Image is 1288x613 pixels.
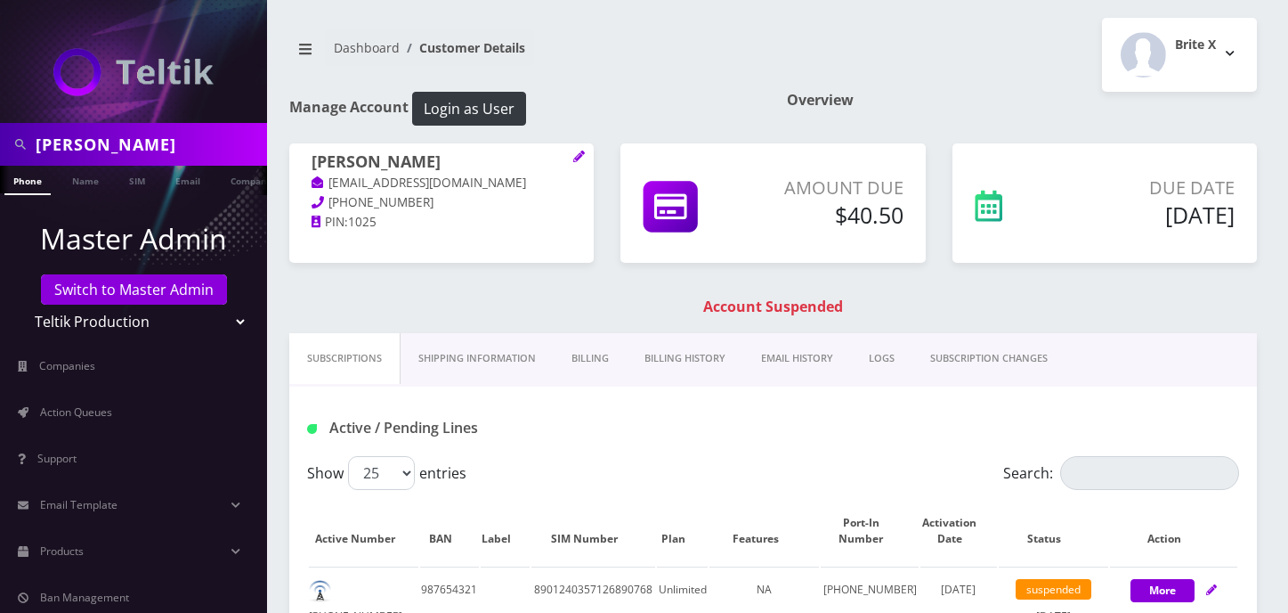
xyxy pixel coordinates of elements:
[41,274,227,305] a: Switch to Master Admin
[1102,18,1257,92] button: Brite X
[222,166,281,193] a: Company
[312,175,526,192] a: [EMAIL_ADDRESS][DOMAIN_NAME]
[912,333,1065,384] a: SUBSCRIPTION CHANGES
[40,497,117,512] span: Email Template
[554,333,627,384] a: Billing
[1003,456,1239,490] label: Search:
[920,497,997,565] th: Activation Date: activate to sort column ascending
[289,29,760,80] nav: breadcrumb
[120,166,154,193] a: SIM
[1175,37,1216,53] h2: Brite X
[941,582,976,597] span: [DATE]
[412,92,526,126] button: Login as User
[36,127,263,161] input: Search in Company
[787,92,1258,109] h1: Overview
[294,298,1252,315] h1: Account Suspended
[1130,579,1195,602] button: More
[289,92,760,126] h1: Manage Account
[312,152,571,174] h1: [PERSON_NAME]
[657,497,708,565] th: Plan: activate to sort column ascending
[309,580,331,602] img: default.png
[763,175,903,201] p: Amount Due
[348,456,415,490] select: Showentries
[166,166,209,193] a: Email
[4,166,51,195] a: Phone
[328,194,433,210] span: [PHONE_NUMBER]
[307,424,317,434] img: Active / Pending Lines
[1060,456,1239,490] input: Search:
[481,497,530,565] th: Label: activate to sort column ascending
[348,214,377,230] span: 1025
[420,497,479,565] th: BAN: activate to sort column ascending
[1016,579,1091,600] span: suspended
[627,333,743,384] a: Billing History
[531,497,655,565] th: SIM Number: activate to sort column ascending
[309,497,418,565] th: Active Number: activate to sort column ascending
[63,166,108,193] a: Name
[1070,201,1235,228] h5: [DATE]
[709,497,819,565] th: Features: activate to sort column ascending
[1110,497,1238,565] th: Action: activate to sort column ascending
[40,544,84,559] span: Products
[821,497,919,565] th: Port-In Number: activate to sort column ascending
[307,456,466,490] label: Show entries
[334,39,400,56] a: Dashboard
[40,405,112,420] span: Action Queues
[851,333,912,384] a: LOGS
[312,214,348,232] a: PIN:
[40,590,129,605] span: Ban Management
[409,97,526,117] a: Login as User
[999,497,1108,565] th: Status: activate to sort column ascending
[307,420,600,437] h1: Active / Pending Lines
[289,333,401,384] a: Subscriptions
[39,358,95,373] span: Companies
[53,48,214,96] img: Teltik Production
[400,38,525,57] li: Customer Details
[743,333,851,384] a: EMAIL HISTORY
[1070,175,1235,201] p: Due Date
[763,201,903,228] h5: $40.50
[37,451,77,466] span: Support
[401,333,554,384] a: Shipping Information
